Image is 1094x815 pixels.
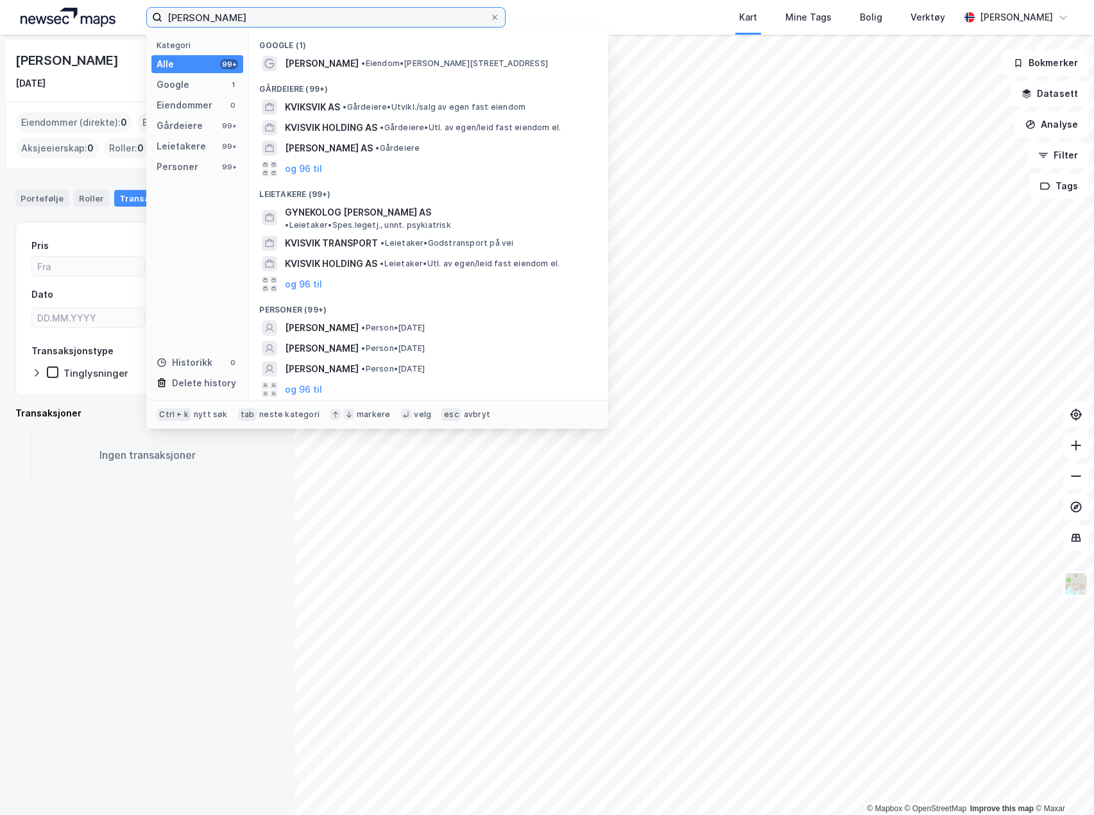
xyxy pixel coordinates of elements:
span: GYNEKOLOG [PERSON_NAME] AS [285,205,431,220]
span: Leietaker • Godstransport på vei [380,238,513,248]
div: Kontrollprogram for chat [1030,753,1094,815]
span: KVISVIK HOLDING AS [285,120,377,135]
button: Filter [1027,142,1089,168]
input: DD.MM.YYYY [32,308,144,327]
div: Verktøy [910,10,945,25]
div: Portefølje [15,190,69,207]
div: Pris [31,238,49,253]
div: 99+ [220,162,238,172]
div: 99+ [220,141,238,151]
div: [DATE] [15,76,46,91]
div: [PERSON_NAME] [980,10,1053,25]
span: [PERSON_NAME] [285,320,359,336]
span: 0 [121,115,127,130]
div: Roller : [104,138,149,159]
a: Mapbox [867,804,902,813]
div: [PERSON_NAME] [15,50,121,71]
div: Roller [74,190,109,207]
div: Ingen transaksjoner [31,426,264,484]
input: Søk på adresse, matrikkel, gårdeiere, leietakere eller personer [162,8,490,27]
div: Gårdeiere [157,118,203,133]
div: Aksjeeierskap : [16,138,99,159]
div: 1 [228,80,238,90]
div: Ctrl + k [157,408,191,421]
div: Transaksjoner [15,406,280,421]
div: Historikk [157,355,212,370]
span: • [361,323,365,332]
span: • [380,123,384,132]
img: logo.a4113a55bc3d86da70a041830d287a7e.svg [21,8,115,27]
div: Leietakere (99+) [249,179,608,202]
div: neste kategori [259,409,320,420]
img: Z [1064,572,1088,596]
div: Leietakere [157,139,206,154]
span: [PERSON_NAME] [285,341,359,356]
div: Delete history [172,375,236,391]
input: Fra [32,257,144,276]
div: markere [357,409,390,420]
div: Transaksjonstype [31,343,114,359]
span: 0 [87,141,94,156]
div: velg [414,409,431,420]
span: Person • [DATE] [361,343,425,354]
span: Gårdeiere • Utl. av egen/leid fast eiendom el. [380,123,561,133]
div: Personer [157,159,198,175]
div: Tinglysninger [64,367,128,379]
div: 99+ [220,59,238,69]
div: Google [157,77,189,92]
span: • [375,143,379,153]
span: [PERSON_NAME] AS [285,141,373,156]
div: Kategori [157,40,243,50]
div: Mine Tags [785,10,832,25]
span: • [380,238,384,248]
div: Eiendommer [157,98,212,113]
div: 0 [228,100,238,110]
div: nytt søk [194,409,228,420]
span: [PERSON_NAME] [285,56,359,71]
span: 0 [137,141,144,156]
div: esc [441,408,461,421]
span: Gårdeiere • Utvikl./salg av egen fast eiendom [343,102,526,112]
div: 99+ [220,121,238,131]
button: og 96 til [285,161,322,176]
div: Dato [31,287,53,302]
div: Personer (99+) [249,295,608,318]
span: Eiendom • [PERSON_NAME][STREET_ADDRESS] [361,58,548,69]
a: Improve this map [970,804,1034,813]
div: 0 [228,357,238,368]
div: Google (1) [249,30,608,53]
button: Analyse [1014,112,1089,137]
div: Eiendommer (direkte) : [16,112,132,133]
span: KVISVIK HOLDING AS [285,256,377,271]
span: KVIKSVIK AS [285,99,340,115]
span: • [361,364,365,373]
span: • [343,102,346,112]
button: og 96 til [285,382,322,397]
span: Person • [DATE] [361,323,425,333]
span: Leietaker • Utl. av egen/leid fast eiendom el. [380,259,560,269]
span: • [361,58,365,68]
div: Gårdeiere (99+) [249,74,608,97]
div: Bolig [860,10,882,25]
div: tab [238,408,257,421]
button: Datasett [1011,81,1089,107]
iframe: Chat Widget [1030,753,1094,815]
button: Tags [1029,173,1089,199]
span: Leietaker • Spes.legetj., unnt. psykiatrisk [285,220,450,230]
span: Person • [DATE] [361,364,425,374]
div: Kart [739,10,757,25]
span: Gårdeiere [375,143,420,153]
div: avbryt [464,409,490,420]
span: • [285,220,289,230]
span: • [380,259,384,268]
button: Bokmerker [1002,50,1089,76]
div: Transaksjoner [114,190,187,207]
span: [PERSON_NAME] [285,361,359,377]
button: og 96 til [285,277,322,292]
span: • [361,343,365,353]
div: Alle [157,56,174,72]
span: KVISVIK TRANSPORT [285,236,378,251]
a: OpenStreetMap [905,804,967,813]
div: Eiendommer (Indirekte) : [137,112,261,133]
